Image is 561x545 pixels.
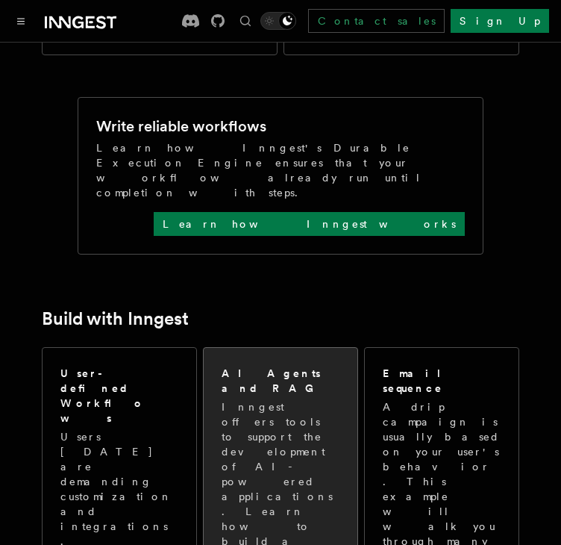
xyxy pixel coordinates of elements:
button: Toggle navigation [12,12,30,30]
a: Build with Inngest [42,308,189,329]
a: Learn how Inngest works [154,212,465,236]
button: Find something... [236,12,254,30]
a: Contact sales [308,9,445,33]
h2: AI Agents and RAG [222,366,339,396]
h2: User-defined Workflows [60,366,178,426]
p: Learn how Inngest's Durable Execution Engine ensures that your workflow already run until complet... [96,140,465,200]
h2: Email sequence [383,366,501,396]
button: Toggle dark mode [260,12,296,30]
h2: Write reliable workflows [96,116,266,137]
a: Sign Up [451,9,549,33]
p: Learn how Inngest works [163,217,456,231]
